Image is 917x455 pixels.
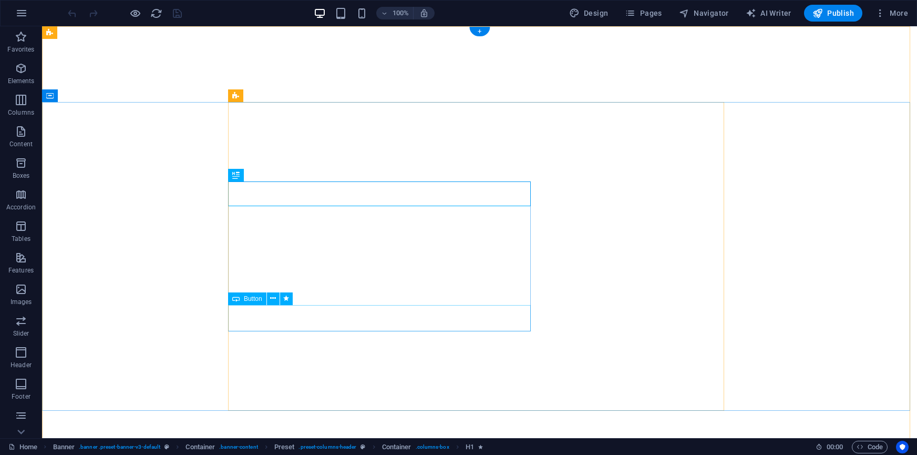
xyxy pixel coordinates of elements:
span: Click to select. Double-click to edit [466,441,474,453]
span: Button [244,296,262,302]
span: Click to select. Double-click to edit [186,441,215,453]
a: Click to cancel selection. Double-click to open Pages [8,441,37,453]
p: Content [9,140,33,148]
p: Slider [13,329,29,338]
p: Header [11,361,32,369]
span: Click to select. Double-click to edit [274,441,295,453]
p: Accordion [6,203,36,211]
span: Navigator [679,8,729,18]
span: 00 00 [827,441,843,453]
span: Publish [812,8,854,18]
button: reload [150,7,162,19]
p: Footer [12,392,30,401]
button: Publish [804,5,862,22]
button: Pages [621,5,666,22]
p: Boxes [13,171,30,180]
button: 100% [376,7,414,19]
p: Elements [8,77,35,85]
span: AI Writer [746,8,791,18]
p: Favorites [7,45,34,54]
button: Code [852,441,888,453]
button: More [871,5,912,22]
i: This element is a customizable preset [360,444,365,450]
p: Columns [8,108,34,117]
h6: 100% [392,7,409,19]
span: . banner .preset-banner-v3-default [79,441,160,453]
span: . banner-content [219,441,257,453]
span: Code [857,441,883,453]
i: This element is a customizable preset [164,444,169,450]
button: Click here to leave preview mode and continue editing [129,7,141,19]
span: . preset-columns-header [298,441,356,453]
span: : [834,443,836,451]
p: Forms [12,424,30,432]
button: AI Writer [741,5,796,22]
button: Usercentrics [896,441,909,453]
button: Navigator [675,5,733,22]
i: Element contains an animation [478,444,483,450]
span: Click to select. Double-click to edit [53,441,75,453]
div: + [469,27,490,36]
i: On resize automatically adjust zoom level to fit chosen device. [419,8,429,18]
span: Design [569,8,609,18]
button: Design [565,5,613,22]
nav: breadcrumb [53,441,483,453]
p: Tables [12,235,30,243]
div: Design (Ctrl+Alt+Y) [565,5,613,22]
span: More [875,8,908,18]
h6: Session time [816,441,843,453]
p: Features [8,266,34,275]
span: . columns-box [416,441,449,453]
span: Click to select. Double-click to edit [382,441,411,453]
p: Images [11,298,32,306]
span: Pages [625,8,662,18]
i: Reload page [150,7,162,19]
